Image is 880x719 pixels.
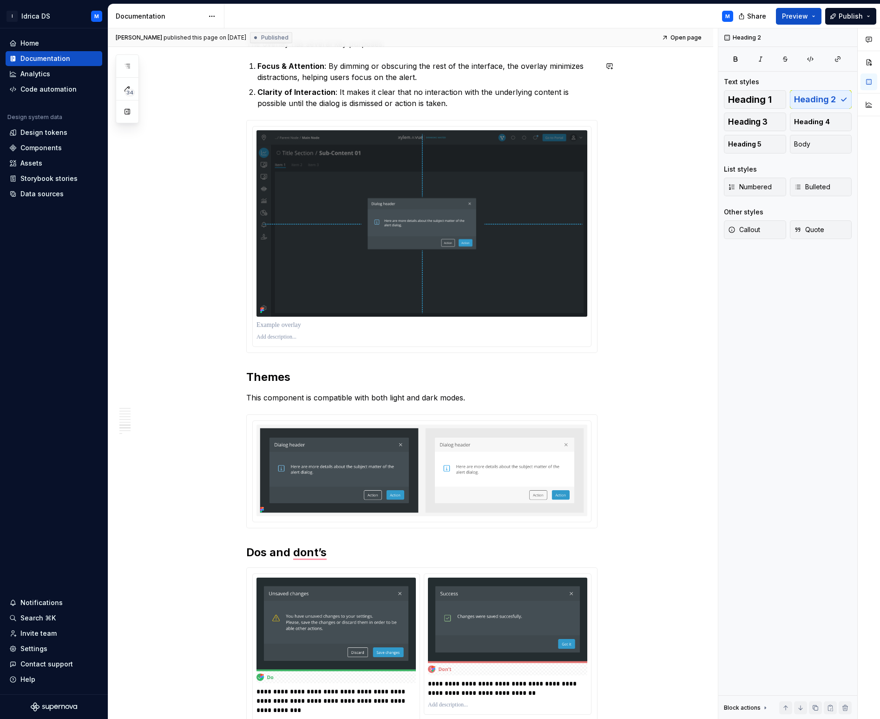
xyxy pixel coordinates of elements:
[728,117,768,126] span: Heading 3
[790,220,852,239] button: Quote
[125,89,135,96] span: 34
[20,644,47,653] div: Settings
[20,54,70,63] div: Documentation
[6,51,102,66] a: Documentation
[31,702,77,712] svg: Supernova Logo
[825,8,876,25] button: Publish
[728,225,760,234] span: Callout
[728,95,772,104] span: Heading 1
[21,12,50,21] div: Idrica DS
[839,12,863,21] span: Publish
[728,182,772,192] span: Numbered
[790,135,852,153] button: Body
[261,34,289,41] span: Published
[7,113,62,121] div: Design system data
[724,77,759,87] div: Text styles
[728,140,762,149] span: Heading 5
[725,13,730,20] div: M
[782,12,808,21] span: Preview
[724,704,761,712] div: Block actions
[246,370,598,385] h2: Themes
[6,626,102,641] a: Invite team
[734,8,772,25] button: Share
[20,598,63,607] div: Notifications
[20,39,39,48] div: Home
[6,657,102,672] button: Contact support
[794,182,830,192] span: Bulleted
[6,36,102,51] a: Home
[6,67,102,81] a: Analytics
[724,90,786,109] button: Heading 1
[116,34,162,41] span: [PERSON_NAME]
[6,156,102,171] a: Assets
[20,128,67,137] div: Design tokens
[2,6,106,26] button: IIdrica DSM
[6,140,102,155] a: Components
[724,701,769,714] div: Block actions
[6,171,102,186] a: Storybook stories
[6,641,102,656] a: Settings
[7,11,18,22] div: I
[6,186,102,201] a: Data sources
[794,140,810,149] span: Body
[790,113,852,131] button: Heading 4
[20,85,77,94] div: Code automation
[724,178,786,196] button: Numbered
[20,143,62,153] div: Components
[794,225,824,234] span: Quote
[94,13,99,20] div: M
[6,595,102,610] button: Notifications
[116,12,204,21] div: Documentation
[257,61,324,71] strong: Focus & Attention
[20,189,64,199] div: Data sources
[257,87,598,109] p: : It makes it clear that no interaction with the underlying content is possible until the dialog ...
[20,174,78,183] div: Storybook stories
[6,672,102,687] button: Help
[724,135,786,153] button: Heading 5
[20,613,56,623] div: Search ⌘K
[670,34,702,41] span: Open page
[20,159,42,168] div: Assets
[794,117,830,126] span: Heading 4
[164,34,246,41] div: published this page on [DATE]
[20,69,50,79] div: Analytics
[20,659,73,669] div: Contact support
[246,545,598,560] h2: Dos and dont’s
[724,207,763,217] div: Other styles
[6,125,102,140] a: Design tokens
[257,60,598,83] p: : By dimming or obscuring the rest of the interface, the overlay minimizes distractions, helping ...
[724,165,757,174] div: List styles
[246,392,598,403] p: This component is compatible with both light and dark modes.
[20,675,35,684] div: Help
[747,12,766,21] span: Share
[724,220,786,239] button: Callout
[20,629,57,638] div: Invite team
[6,82,102,97] a: Code automation
[724,113,786,131] button: Heading 3
[776,8,821,25] button: Preview
[257,87,335,97] strong: Clarity of Interaction
[6,611,102,626] button: Search ⌘K
[790,178,852,196] button: Bulleted
[659,31,706,44] a: Open page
